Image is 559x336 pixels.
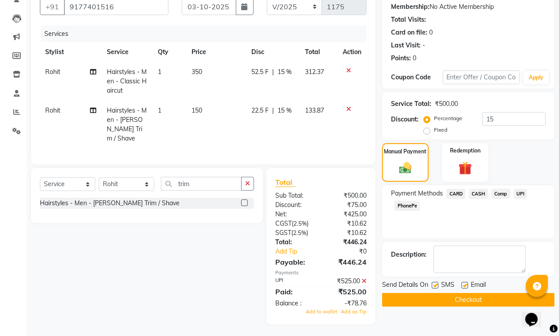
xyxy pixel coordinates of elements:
[330,247,373,256] div: ₹0
[251,106,269,115] span: 22.5 F
[293,220,307,227] span: 2.5%
[305,68,324,76] span: 312.37
[269,238,321,247] div: Total:
[382,293,555,307] button: Checkout
[161,177,242,191] input: Search or Scan
[429,28,433,37] div: 0
[446,189,465,199] span: CARD
[102,42,152,62] th: Service
[434,114,462,122] label: Percentage
[269,257,321,267] div: Payable:
[40,199,180,208] div: Hairstyles - Men - [PERSON_NAME] Trim / Shave
[45,68,60,76] span: Rohit
[524,71,549,84] button: Apply
[391,15,426,24] div: Total Visits:
[293,229,306,236] span: 2.5%
[300,42,337,62] th: Total
[321,238,373,247] div: ₹446.24
[45,106,60,114] span: Rohit
[275,219,292,227] span: CGST
[391,250,426,259] div: Description:
[471,280,486,291] span: Email
[269,219,321,228] div: ( )
[337,42,367,62] th: Action
[434,126,447,134] label: Fixed
[186,42,246,62] th: Price
[269,210,321,219] div: Net:
[306,309,337,315] span: Add to wallet
[275,269,367,277] div: Payments
[391,73,442,82] div: Coupon Code
[522,301,550,327] iframe: chat widget
[269,200,321,210] div: Discount:
[435,99,458,109] div: ₹500.00
[107,106,147,142] span: Hairstyles - Men - [PERSON_NAME] Trim / Shave
[321,210,373,219] div: ₹425.00
[321,228,373,238] div: ₹10.62
[192,68,202,76] span: 350
[275,178,296,187] span: Total
[272,106,274,115] span: |
[391,99,431,109] div: Service Total:
[384,148,427,156] label: Manual Payment
[41,26,373,42] div: Services
[251,67,269,77] span: 52.5 F
[272,67,274,77] span: |
[450,147,481,155] label: Redemption
[321,191,373,200] div: ₹500.00
[382,280,428,291] span: Send Details On
[278,106,292,115] span: 15 %
[391,2,430,12] div: Membership:
[341,309,367,315] span: Add as Tip
[305,106,324,114] span: 133.87
[422,41,425,50] div: -
[269,191,321,200] div: Sub Total:
[391,28,427,37] div: Card on file:
[269,277,321,286] div: UPI
[514,189,528,199] span: UPI
[158,106,161,114] span: 1
[158,68,161,76] span: 1
[441,280,454,291] span: SMS
[321,257,373,267] div: ₹446.24
[443,70,520,84] input: Enter Offer / Coupon Code
[40,42,102,62] th: Stylist
[246,42,300,62] th: Disc
[391,115,418,124] div: Discount:
[107,68,147,94] span: Hairstyles - Men - Classic Haircut
[321,299,373,308] div: -₹78.76
[391,41,421,50] div: Last Visit:
[469,189,488,199] span: CASH
[413,54,416,63] div: 0
[395,201,420,211] span: PhonePe
[321,200,373,210] div: ₹75.00
[278,67,292,77] span: 15 %
[391,2,546,12] div: No Active Membership
[269,299,321,308] div: Balance :
[275,229,291,237] span: SGST
[321,277,373,286] div: ₹525.00
[321,219,373,228] div: ₹10.62
[454,160,476,176] img: _gift.svg
[152,42,186,62] th: Qty
[395,161,415,175] img: _cash.svg
[321,286,373,297] div: ₹525.00
[192,106,202,114] span: 150
[492,189,510,199] span: Comp
[269,286,321,297] div: Paid:
[391,54,411,63] div: Points:
[391,189,443,198] span: Payment Methods
[269,228,321,238] div: ( )
[269,247,330,256] a: Add Tip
